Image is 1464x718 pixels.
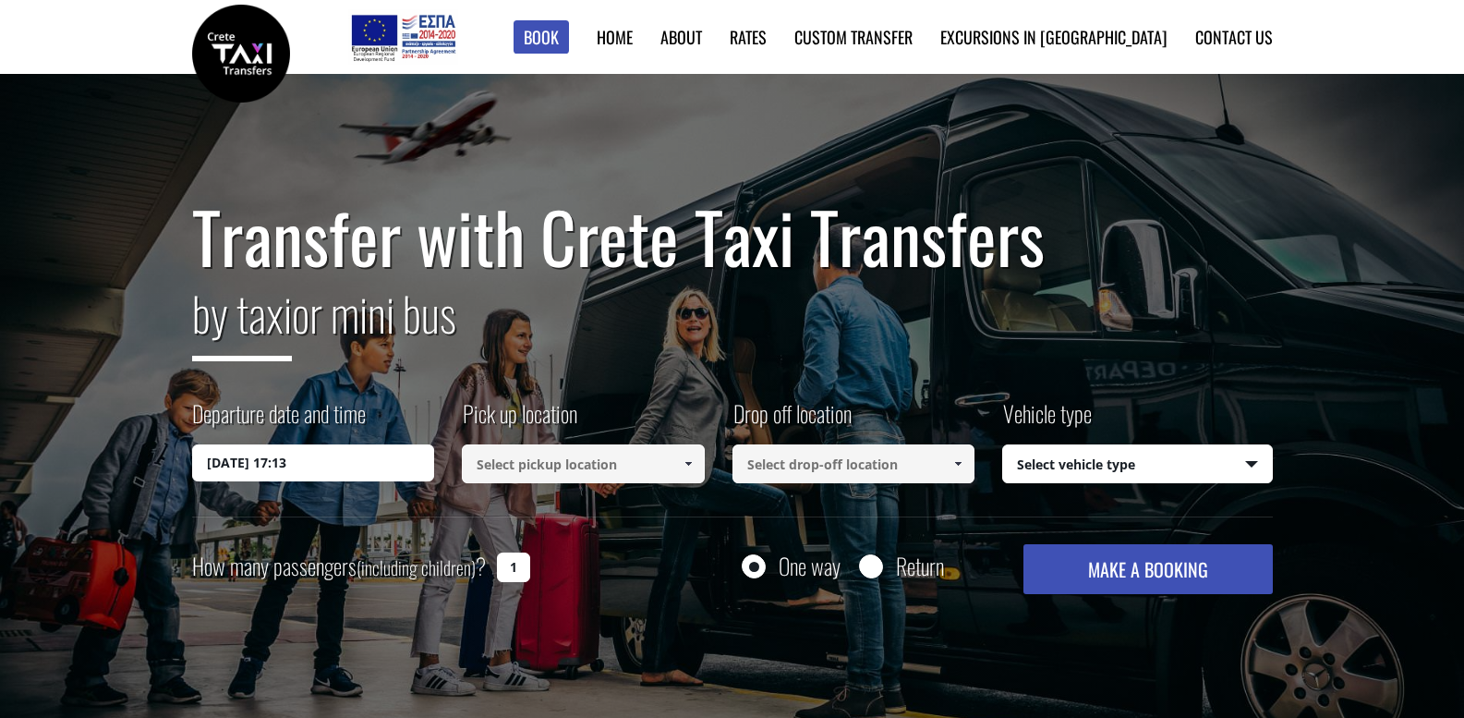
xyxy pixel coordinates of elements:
[1195,25,1273,49] a: Contact us
[1023,544,1272,594] button: MAKE A BOOKING
[940,25,1168,49] a: Excursions in [GEOGRAPHIC_DATA]
[192,5,290,103] img: Crete Taxi Transfers | Safe Taxi Transfer Services from to Heraklion Airport, Chania Airport, Ret...
[732,397,852,444] label: Drop off location
[348,9,458,65] img: e-bannersEUERDF180X90.jpg
[192,397,366,444] label: Departure date and time
[779,554,841,578] label: One way
[192,42,290,61] a: Crete Taxi Transfers | Safe Taxi Transfer Services from to Heraklion Airport, Chania Airport, Ret...
[462,444,705,483] input: Select pickup location
[357,554,476,581] small: (including children)
[1002,397,1092,444] label: Vehicle type
[672,444,703,483] a: Show All Items
[794,25,913,49] a: Custom Transfer
[943,444,974,483] a: Show All Items
[597,25,633,49] a: Home
[192,275,1273,375] h2: or mini bus
[192,198,1273,275] h1: Transfer with Crete Taxi Transfers
[732,444,975,483] input: Select drop-off location
[514,20,569,55] a: Book
[192,278,292,361] span: by taxi
[730,25,767,49] a: Rates
[896,554,944,578] label: Return
[1003,445,1272,484] span: Select vehicle type
[660,25,702,49] a: About
[462,397,577,444] label: Pick up location
[192,544,486,590] label: How many passengers ?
